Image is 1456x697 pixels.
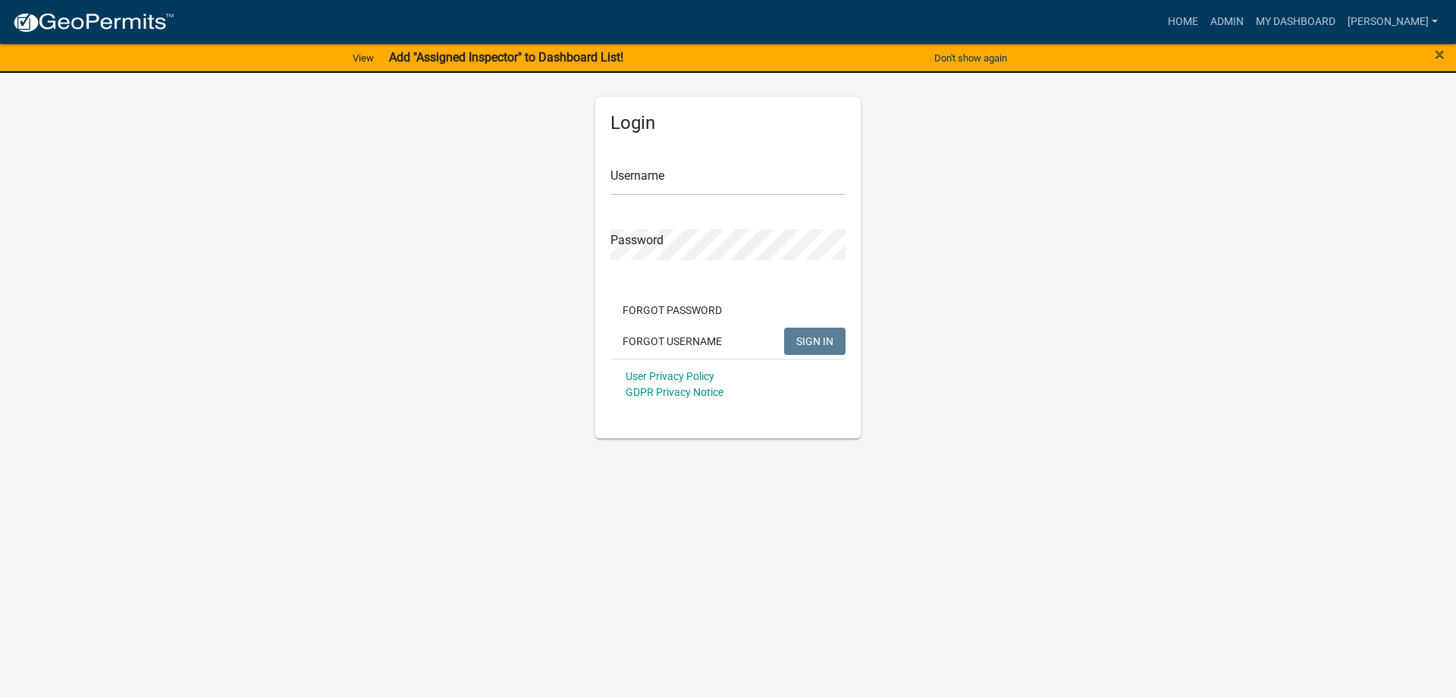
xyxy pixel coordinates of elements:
a: Home [1162,8,1204,36]
span: SIGN IN [796,334,833,347]
button: Don't show again [928,46,1013,71]
h5: Login [610,112,846,134]
button: SIGN IN [784,328,846,355]
button: Forgot Password [610,297,734,324]
a: GDPR Privacy Notice [626,386,723,398]
a: View [347,46,380,71]
a: User Privacy Policy [626,370,714,382]
a: My Dashboard [1250,8,1341,36]
span: × [1435,44,1445,65]
a: [PERSON_NAME] [1341,8,1444,36]
button: Close [1435,46,1445,64]
strong: Add "Assigned Inspector" to Dashboard List! [389,50,623,64]
a: Admin [1204,8,1250,36]
button: Forgot Username [610,328,734,355]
